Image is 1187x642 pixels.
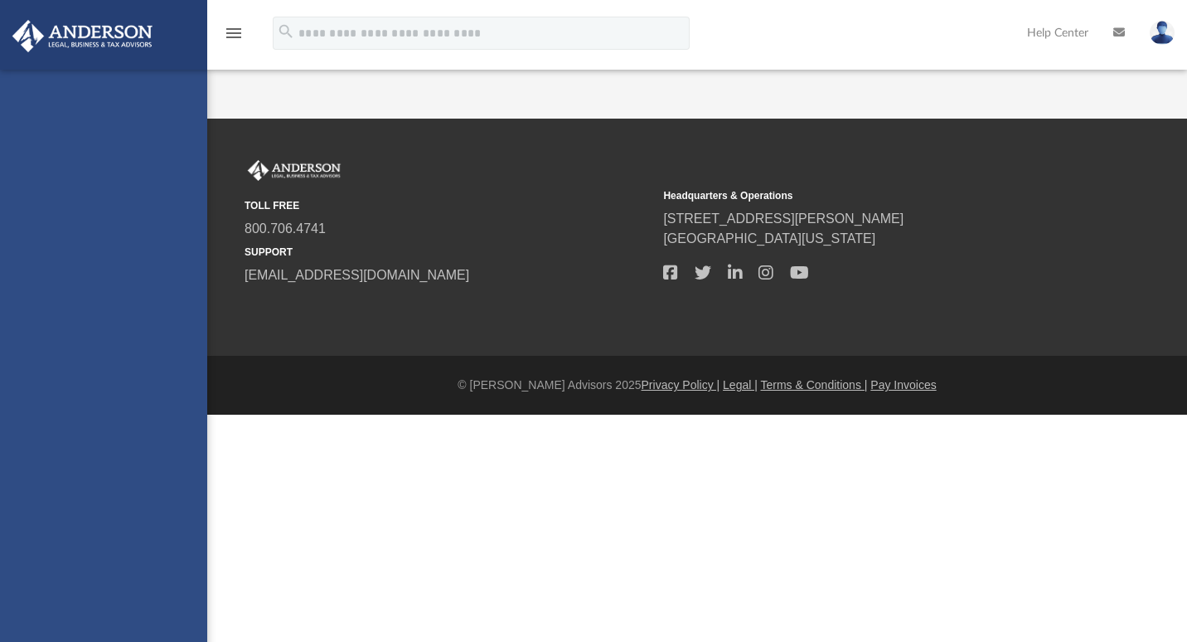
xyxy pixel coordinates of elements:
[1150,21,1175,45] img: User Pic
[723,378,758,392] a: Legal |
[245,221,326,236] a: 800.706.4741
[224,32,244,43] a: menu
[224,23,244,43] i: menu
[870,378,936,392] a: Pay Invoices
[663,188,1070,203] small: Headquarters & Operations
[245,268,469,282] a: [EMAIL_ADDRESS][DOMAIN_NAME]
[245,160,344,182] img: Anderson Advisors Platinum Portal
[642,378,720,392] a: Privacy Policy |
[207,377,1187,394] div: © [PERSON_NAME] Advisors 2025
[245,198,652,213] small: TOLL FREE
[761,378,868,392] a: Terms & Conditions |
[245,245,652,260] small: SUPPORT
[663,212,904,226] a: [STREET_ADDRESS][PERSON_NAME]
[7,20,157,52] img: Anderson Advisors Platinum Portal
[277,22,295,41] i: search
[663,231,875,246] a: [GEOGRAPHIC_DATA][US_STATE]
